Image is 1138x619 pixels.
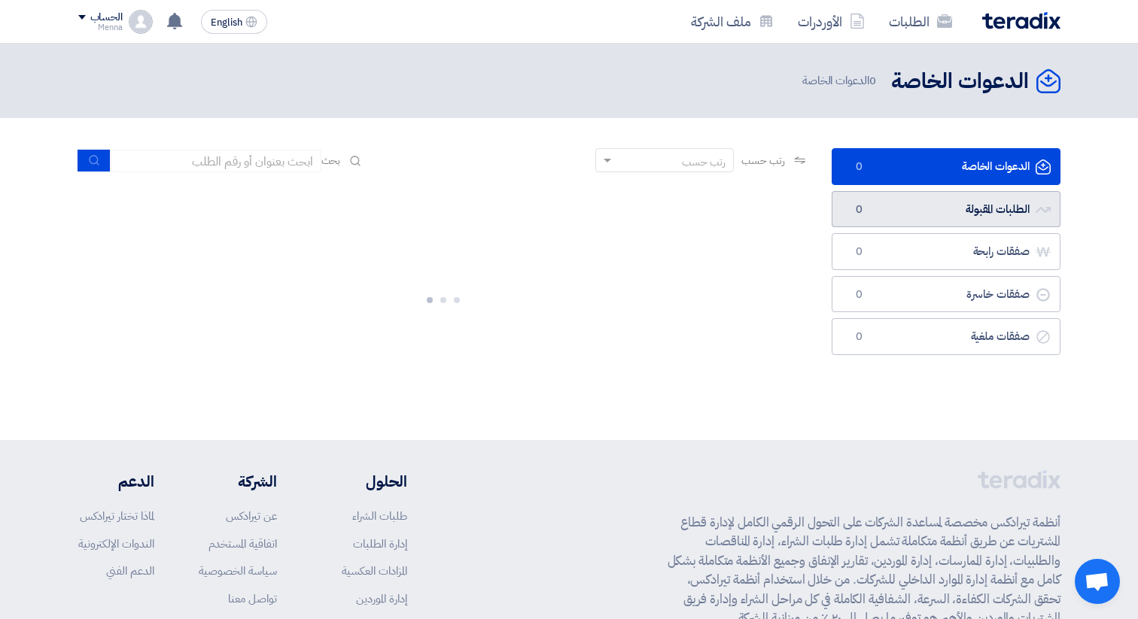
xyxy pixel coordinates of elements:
li: الدعم [78,470,154,493]
a: صفقات رابحة0 [832,233,1060,270]
div: Menna [78,23,123,32]
img: Teradix logo [982,12,1060,29]
img: profile_test.png [129,10,153,34]
a: لماذا تختار تيرادكس [80,508,154,524]
span: الدعوات الخاصة [802,72,879,90]
div: رتب حسب [682,154,726,170]
a: الندوات الإلكترونية [78,536,154,552]
a: صفقات ملغية0 [832,318,1060,355]
a: الدعوات الخاصة0 [832,148,1060,185]
input: ابحث بعنوان أو رقم الطلب [111,150,321,172]
a: سياسة الخصوصية [199,563,277,579]
div: Open chat [1075,559,1120,604]
span: 0 [850,202,869,217]
h2: الدعوات الخاصة [891,67,1029,96]
div: الحساب [90,11,123,24]
span: English [211,17,242,28]
a: الطلبات المقبولة0 [832,191,1060,228]
li: الشركة [199,470,277,493]
span: بحث [321,153,341,168]
a: الطلبات [877,4,964,39]
a: الأوردرات [786,4,877,39]
span: 0 [850,287,869,302]
span: 0 [850,329,869,344]
a: المزادات العكسية [342,563,407,579]
li: الحلول [322,470,407,493]
a: إدارة الموردين [356,590,407,607]
a: صفقات خاسرة0 [832,276,1060,313]
a: تواصل معنا [228,590,277,607]
a: طلبات الشراء [352,508,407,524]
a: إدارة الطلبات [353,536,407,552]
button: English [201,10,267,34]
a: عن تيرادكس [226,508,277,524]
a: اتفاقية المستخدم [208,536,277,552]
span: 0 [850,159,869,174]
span: 0 [850,244,869,259]
a: ملف الشركة [679,4,786,39]
span: 0 [869,72,876,89]
a: الدعم الفني [106,563,154,579]
span: رتب حسب [741,153,784,168]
